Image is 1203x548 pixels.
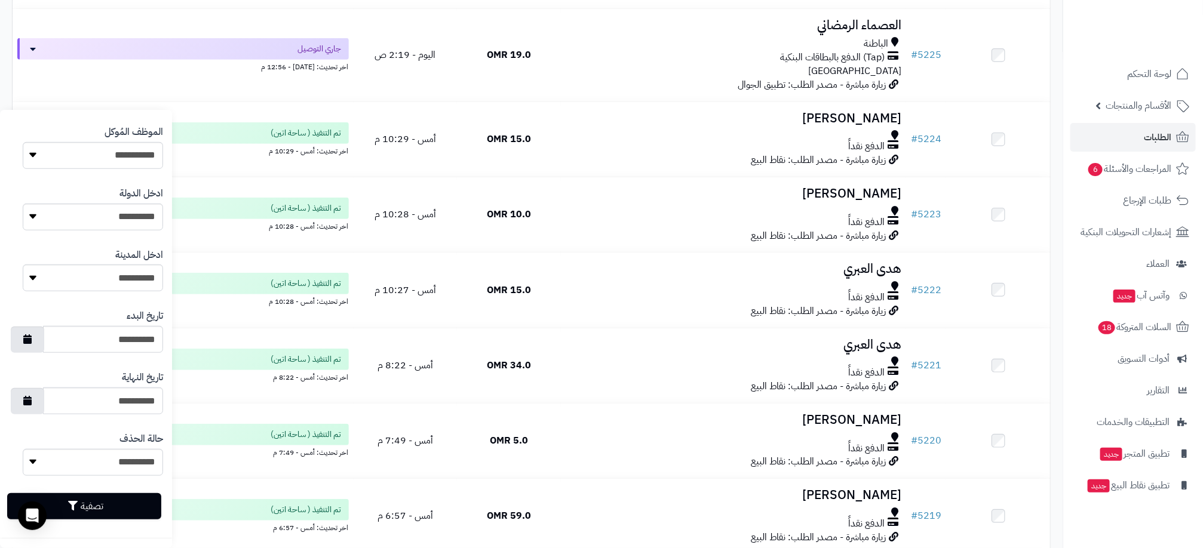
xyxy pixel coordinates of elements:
[738,78,886,92] span: زيارة مباشرة - مصدر الطلب: تطبيق الجوال
[848,366,885,380] span: الدفع نقداً
[1088,163,1103,176] span: 6
[1087,477,1170,494] span: تطبيق نقاط البيع
[1070,313,1196,341] a: السلات المتروكة18
[1070,439,1196,468] a: تطبيق المتجرجديد
[17,445,349,458] div: اخر تحديث: أمس - 7:49 م
[17,60,349,72] div: اخر تحديث: [DATE] - 12:56 م
[911,207,917,221] span: #
[911,48,941,62] a: #5225
[911,433,917,448] span: #
[1070,281,1196,310] a: وآتس آبجديد
[1070,186,1196,215] a: طلبات الإرجاع
[911,433,941,448] a: #5220
[864,37,888,51] span: الباطنة
[487,48,531,62] span: 19.0 OMR
[298,43,342,55] span: جاري التوصيل
[487,358,531,372] span: 34.0 OMR
[1113,290,1136,303] span: جديد
[18,501,47,530] div: Open Intercom Messenger
[1097,414,1170,430] span: التطبيقات والخدمات
[751,153,886,167] span: زيارة مباشرة - مصدر الطلب: نقاط البيع
[17,144,349,156] div: اخر تحديث: أمس - 10:29 م
[1070,471,1196,500] a: تطبيق نقاط البيعجديد
[1070,344,1196,373] a: أدوات التسويق
[911,283,917,297] span: #
[848,140,885,153] span: الدفع نقداً
[566,488,901,502] h3: [PERSON_NAME]
[271,353,342,365] span: تم التنفيذ ( ساحة اتين)
[911,48,917,62] span: #
[378,509,433,523] span: أمس - 6:57 م
[122,371,163,384] label: تاريخ النهاية
[487,283,531,297] span: 15.0 OMR
[119,432,163,446] label: حالة الحذف
[1112,287,1170,304] span: وآتس آب
[1070,155,1196,183] a: المراجعات والأسئلة6
[1118,350,1170,367] span: أدوات التسويق
[375,48,435,62] span: اليوم - 2:19 ص
[1099,445,1170,462] span: تطبيق المتجر
[1070,250,1196,278] a: العملاء
[1087,161,1171,177] span: المراجعات والأسئلة
[271,202,342,214] span: تم التنفيذ ( ساحة اتين)
[566,112,901,125] h3: [PERSON_NAME]
[1098,321,1115,334] span: 18
[375,283,436,297] span: أمس - 10:27 م
[487,207,531,221] span: 10.0 OMR
[119,187,163,201] label: ادخل الدولة
[1070,60,1196,88] a: لوحة التحكم
[1097,319,1171,335] span: السلات المتروكة
[115,248,163,262] label: ادخل المدينة
[751,379,886,393] span: زيارة مباشرة - مصدر الطلب: نقاط البيع
[808,64,901,78] span: [GEOGRAPHIC_DATA]
[1123,192,1171,209] span: طلبات الإرجاع
[911,132,917,146] span: #
[566,19,901,32] h3: العصماء الرمضاني
[1088,479,1110,492] span: جديد
[375,132,436,146] span: أمس - 10:29 م
[378,433,433,448] span: أمس - 7:49 م
[911,132,941,146] a: #5224
[1070,408,1196,436] a: التطبيقات والخدمات
[17,294,349,307] div: اخر تحديث: أمس - 10:28 م
[848,291,885,304] span: الدفع نقداً
[1070,376,1196,405] a: التقارير
[848,215,885,229] span: الدفع نقداً
[751,229,886,243] span: زيارة مباشرة - مصدر الطلب: نقاط البيع
[911,358,941,372] a: #5221
[271,278,342,290] span: تم التنفيذ ( ساحة اتين)
[271,504,342,516] span: تم التنفيذ ( ساحة اتين)
[751,304,886,318] span: زيارة مباشرة - مصدر الطلب: نقاط البيع
[1106,97,1171,114] span: الأقسام والمنتجات
[1144,129,1171,146] span: الطلبات
[375,207,436,221] span: أمس - 10:28 م
[911,207,941,221] a: #5223
[1100,448,1122,461] span: جديد
[751,454,886,469] span: زيارة مباشرة - مصدر الطلب: نقاط البيع
[848,442,885,455] span: الدفع نقداً
[911,358,917,372] span: #
[566,413,901,427] h3: [PERSON_NAME]
[1146,255,1170,272] span: العملاء
[566,338,901,352] h3: هدى العبري
[911,283,941,297] a: #5222
[780,51,885,64] span: (Tap) الدفع بالبطاقات البنكية
[566,262,901,276] h3: هدى العبري
[1122,33,1192,59] img: logo-2.png
[271,429,342,441] span: تم التنفيذ ( ساحة اتين)
[105,125,163,139] label: الموظف المُوكل
[17,521,349,533] div: اخر تحديث: أمس - 6:57 م
[911,509,917,523] span: #
[751,530,886,544] span: زيارة مباشرة - مصدر الطلب: نقاط البيع
[271,127,342,139] span: تم التنفيذ ( ساحة اتين)
[1081,224,1171,241] span: إشعارات التحويلات البنكية
[1147,382,1170,399] span: التقارير
[487,509,531,523] span: 59.0 OMR
[911,509,941,523] a: #5219
[378,358,433,372] span: أمس - 8:22 م
[1070,218,1196,247] a: إشعارات التحويلات البنكية
[1127,66,1171,82] span: لوحة التحكم
[1070,123,1196,152] a: الطلبات
[490,433,528,448] span: 5.0 OMR
[17,370,349,383] div: اخر تحديث: أمس - 8:22 م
